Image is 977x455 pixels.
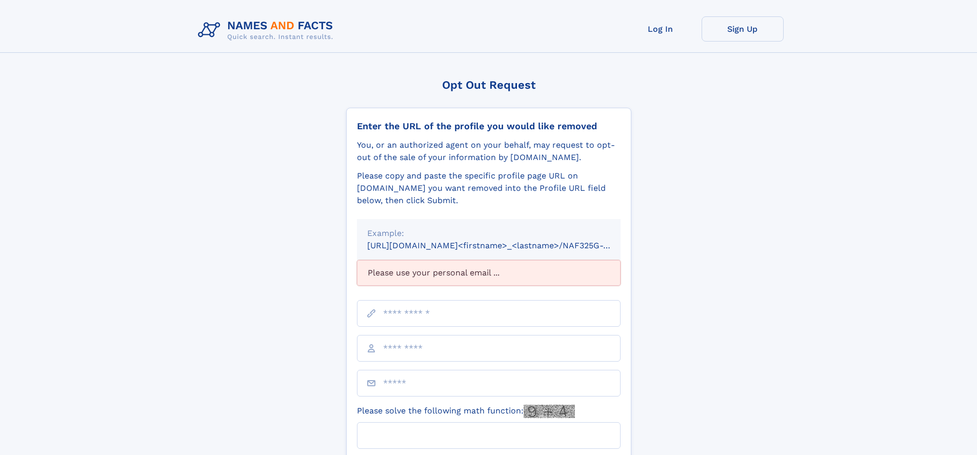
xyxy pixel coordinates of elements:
div: Please copy and paste the specific profile page URL on [DOMAIN_NAME] you want removed into the Pr... [357,170,621,207]
a: Log In [620,16,702,42]
div: Please use your personal email ... [357,260,621,286]
div: Opt Out Request [346,78,631,91]
div: Example: [367,227,610,240]
small: [URL][DOMAIN_NAME]<firstname>_<lastname>/NAF325G-xxxxxxxx [367,241,640,250]
label: Please solve the following math function: [357,405,575,418]
div: You, or an authorized agent on your behalf, may request to opt-out of the sale of your informatio... [357,139,621,164]
div: Enter the URL of the profile you would like removed [357,121,621,132]
img: Logo Names and Facts [194,16,342,44]
a: Sign Up [702,16,784,42]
